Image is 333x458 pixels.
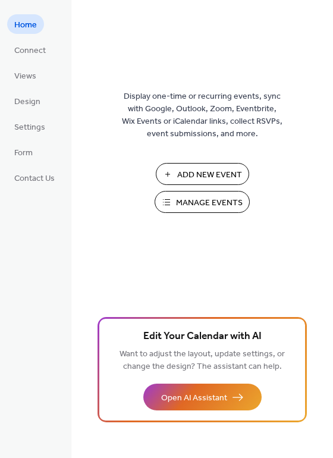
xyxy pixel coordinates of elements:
span: Views [14,70,36,83]
a: Form [7,142,40,162]
span: Connect [14,45,46,57]
span: Home [14,19,37,32]
button: Add New Event [156,163,249,185]
a: Contact Us [7,168,62,187]
a: Settings [7,117,52,136]
span: Open AI Assistant [161,392,227,404]
span: Design [14,96,40,108]
span: Add New Event [177,169,242,181]
span: Want to adjust the layout, update settings, or change the design? The assistant can help. [120,346,285,375]
a: Connect [7,40,53,59]
span: Edit Your Calendar with AI [143,328,262,345]
a: Views [7,65,43,85]
span: Form [14,147,33,159]
a: Home [7,14,44,34]
button: Manage Events [155,191,250,213]
a: Design [7,91,48,111]
span: Contact Us [14,172,55,185]
span: Display one-time or recurring events, sync with Google, Outlook, Zoom, Eventbrite, Wix Events or ... [122,90,282,140]
span: Manage Events [176,197,243,209]
button: Open AI Assistant [143,384,262,410]
span: Settings [14,121,45,134]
